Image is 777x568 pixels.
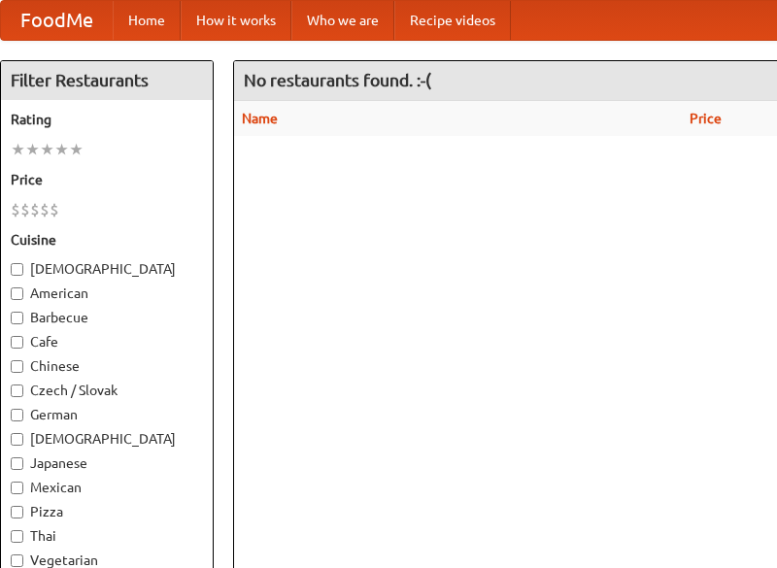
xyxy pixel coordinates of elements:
label: Thai [11,526,203,546]
h5: Rating [11,110,203,129]
li: $ [40,199,50,220]
input: Chinese [11,360,23,373]
a: Price [690,111,722,126]
h5: Price [11,170,203,189]
h4: Filter Restaurants [1,61,213,100]
li: $ [50,199,59,220]
li: $ [11,199,20,220]
li: ★ [54,139,69,160]
h5: Cuisine [11,230,203,250]
label: American [11,284,203,303]
input: Czech / Slovak [11,384,23,397]
li: $ [20,199,30,220]
input: Japanese [11,457,23,470]
ng-pluralize: No restaurants found. :-( [244,71,431,89]
input: [DEMOGRAPHIC_DATA] [11,263,23,276]
a: Recipe videos [394,1,511,40]
label: Czech / Slovak [11,381,203,400]
label: Pizza [11,502,203,521]
input: Mexican [11,482,23,494]
label: [DEMOGRAPHIC_DATA] [11,259,203,279]
label: Japanese [11,453,203,473]
li: ★ [40,139,54,160]
label: Chinese [11,356,203,376]
label: Barbecue [11,308,203,327]
li: $ [30,199,40,220]
label: Mexican [11,478,203,497]
input: [DEMOGRAPHIC_DATA] [11,433,23,446]
input: American [11,287,23,300]
label: [DEMOGRAPHIC_DATA] [11,429,203,449]
li: ★ [25,139,40,160]
a: Who we are [291,1,394,40]
label: German [11,405,203,424]
label: Cafe [11,332,203,351]
input: Vegetarian [11,554,23,567]
input: Thai [11,530,23,543]
a: FoodMe [1,1,113,40]
a: Home [113,1,181,40]
a: Name [242,111,278,126]
input: Pizza [11,506,23,518]
li: ★ [11,139,25,160]
input: German [11,409,23,421]
a: How it works [181,1,291,40]
input: Cafe [11,336,23,349]
li: ★ [69,139,84,160]
input: Barbecue [11,312,23,324]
